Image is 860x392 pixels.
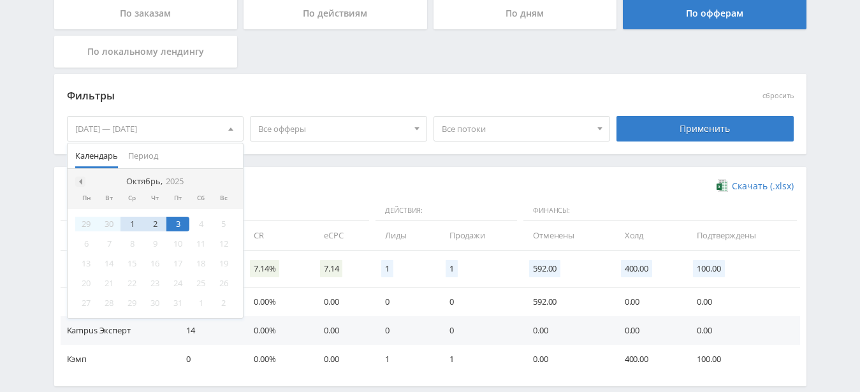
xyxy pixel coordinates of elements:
div: Применить [616,116,794,142]
div: 18 [189,256,212,271]
div: 23 [143,276,166,291]
div: Ср [120,194,143,202]
span: Скачать (.xlsx) [732,181,794,191]
td: CR [241,221,311,250]
td: 0 [372,287,436,316]
td: Kampus Эксперт [61,316,174,345]
td: Дата [61,221,174,250]
div: 31 [166,296,189,310]
td: Холд [612,221,685,250]
td: 0.00% [241,316,311,345]
td: 1 [372,345,436,374]
td: 0 [173,345,241,374]
td: 0 [372,316,436,345]
div: 2 [212,296,235,310]
div: 4 [189,217,212,231]
div: 21 [98,276,120,291]
div: 26 [212,276,235,291]
td: Лиды [372,221,436,250]
span: 1 [446,260,458,277]
span: Финансы: [523,200,796,222]
div: 9 [143,236,166,251]
div: 20 [75,276,98,291]
td: Отменены [520,221,611,250]
span: 7.14% [250,260,279,277]
td: 0.00 [612,316,685,345]
div: 1 [189,296,212,310]
span: 100.00 [693,260,724,277]
div: 1 [120,217,143,231]
td: 0.00 [311,287,372,316]
div: 7 [98,236,120,251]
div: Вт [98,194,120,202]
div: 10 [166,236,189,251]
span: Данные: [61,200,370,222]
td: 0.00% [241,287,311,316]
img: xlsx [717,179,727,192]
span: 7.14 [320,260,342,277]
td: 0 [437,316,520,345]
td: Продажи [437,221,520,250]
span: 400.00 [621,260,652,277]
div: 14 [98,256,120,271]
span: 1 [381,260,393,277]
td: 14 [173,316,241,345]
div: 30 [98,217,120,231]
td: 0.00% [241,345,311,374]
div: Пт [166,194,189,202]
span: Все потоки [442,117,591,141]
td: Автор24 [61,287,174,316]
td: 100.00 [684,345,799,374]
div: 5 [212,217,235,231]
div: [DATE] — [DATE] [68,117,244,141]
td: 592.00 [520,287,611,316]
div: 8 [120,236,143,251]
button: Период [123,143,163,168]
span: Действия: [375,200,517,222]
div: По локальному лендингу [54,36,238,68]
div: 2 [143,217,166,231]
td: 0.00 [520,316,611,345]
td: 0.00 [311,345,372,374]
td: 0.00 [684,287,799,316]
td: eCPC [311,221,372,250]
div: Фильтры [67,87,611,106]
div: 16 [143,256,166,271]
div: 29 [75,217,98,231]
span: Все офферы [258,117,407,141]
span: Период [128,143,158,168]
td: 0.00 [684,316,799,345]
button: Календарь [70,143,123,168]
td: 400.00 [612,345,685,374]
div: 27 [75,296,98,310]
div: 15 [120,256,143,271]
div: 3 [166,217,189,231]
div: 6 [75,236,98,251]
span: Календарь [75,143,118,168]
td: 0.00 [311,316,372,345]
td: 0.00 [612,287,685,316]
div: 22 [120,276,143,291]
div: 28 [98,296,120,310]
div: Вс [212,194,235,202]
div: 30 [143,296,166,310]
td: 0.00 [520,345,611,374]
td: 1 [437,345,520,374]
td: 0 [437,287,520,316]
div: 17 [166,256,189,271]
div: 11 [189,236,212,251]
div: 29 [120,296,143,310]
td: Подтверждены [684,221,799,250]
td: Кэмп [61,345,174,374]
td: Итого: [61,250,174,287]
span: 592.00 [529,260,560,277]
div: Сб [189,194,212,202]
div: Пн [75,194,98,202]
div: Чт [143,194,166,202]
div: 25 [189,276,212,291]
div: 13 [75,256,98,271]
div: Октябрь, [121,177,189,187]
i: 2025 [166,177,184,186]
div: 12 [212,236,235,251]
button: сбросить [762,92,794,100]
